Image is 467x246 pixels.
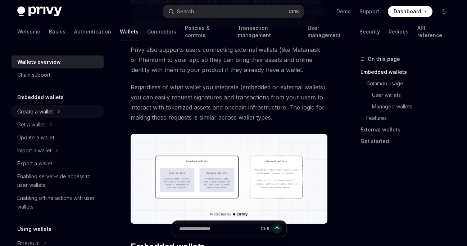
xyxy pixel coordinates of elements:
input: Ask a question... [179,221,258,237]
div: Chain support [17,71,50,79]
div: Wallets overview [17,58,61,66]
a: Basics [49,23,65,40]
a: User management [308,23,351,40]
button: Toggle Create a wallet section [12,105,104,118]
button: Toggle Get a wallet section [12,118,104,131]
h5: Embedded wallets [17,93,64,102]
a: Connectors [147,23,176,40]
span: Dashboard [394,8,421,15]
a: Security [359,23,380,40]
img: dark logo [17,6,62,17]
button: Send message [272,224,282,234]
div: Enabling offline actions with user wallets [17,194,99,211]
div: Get a wallet [17,120,45,129]
div: Create a wallet [17,107,53,116]
a: Wallets [120,23,139,40]
span: Regardless of what wallet you integrate (embedded or external wallets), you can easily request si... [131,82,327,122]
a: External wallets [361,124,455,135]
a: Features [361,112,455,124]
a: Policies & controls [185,23,229,40]
a: Demo [336,8,351,15]
a: Enabling offline actions with user wallets [12,192,104,213]
div: Import a wallet [17,146,51,155]
a: Wallets overview [12,55,104,68]
button: Toggle Import a wallet section [12,144,104,157]
a: Update a wallet [12,131,104,144]
h5: Using wallets [17,225,51,233]
a: Support [359,8,379,15]
a: API reference [417,23,450,40]
button: Open search [163,5,304,18]
a: Get started [361,135,455,147]
span: Ctrl K [289,9,299,14]
img: images/walletoverview.png [131,134,327,224]
a: Managed wallets [361,101,455,112]
a: Common usage [361,78,455,89]
a: Chain support [12,68,104,81]
a: Welcome [17,23,40,40]
a: Dashboard [388,6,432,17]
a: Export a wallet [12,157,104,170]
a: Transaction management [238,23,299,40]
a: Embedded wallets [361,66,455,78]
span: On this page [368,55,400,63]
button: Toggle dark mode [438,6,450,17]
a: User wallets [361,89,455,101]
div: Enabling server-side access to user wallets [17,172,99,189]
a: Enabling server-side access to user wallets [12,170,104,192]
a: Authentication [74,23,111,40]
div: Export a wallet [17,159,52,168]
span: Privy also supports users connecting external wallets (like Metamask or Phantom) to your app so t... [131,45,327,75]
a: Recipes [389,23,409,40]
div: Update a wallet [17,133,54,142]
div: Search... [177,7,197,16]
